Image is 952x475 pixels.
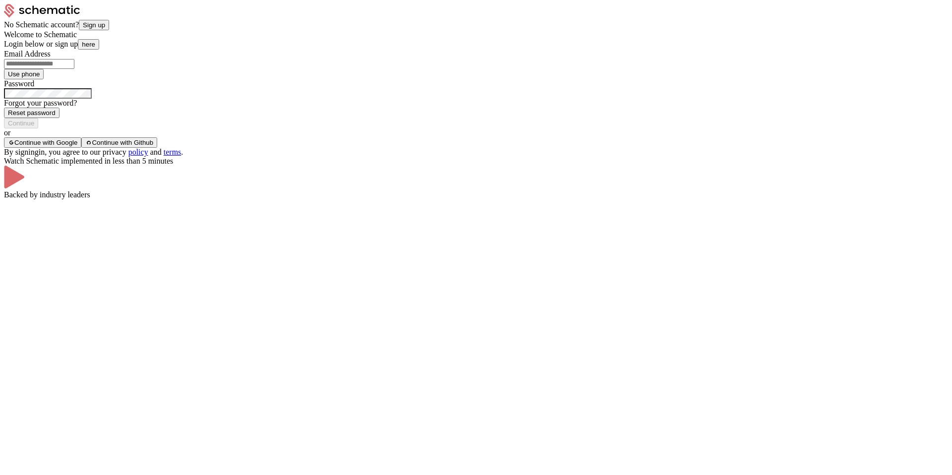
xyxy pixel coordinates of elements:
span: No Schematic account? [4,20,79,29]
button: Continue with Google [4,137,81,148]
label: Email Address [4,50,51,58]
button: Continue [4,118,38,128]
span: Continue with Github [92,139,153,146]
div: Watch Schematic implemented in less than 5 minutes [4,157,948,166]
button: Sign up [79,20,109,30]
label: Password [4,79,34,88]
span: or [4,128,10,137]
button: Continue with Github [81,137,157,148]
div: Backed by industry leaders [4,190,948,199]
div: Welcome to Schematic [4,30,948,39]
a: terms [164,148,181,156]
button: here [78,39,99,50]
div: By signing in , you agree to our privacy and . [4,148,948,157]
button: Use phone [4,69,44,79]
a: policy [128,148,148,156]
div: Login below or sign up [4,39,948,50]
div: Forgot your password? [4,99,948,108]
span: Continue with Google [14,139,77,146]
button: Reset password [4,108,59,118]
